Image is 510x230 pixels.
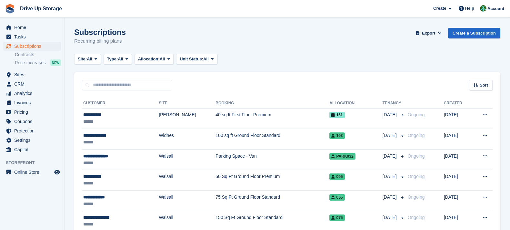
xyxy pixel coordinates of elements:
a: menu [3,108,61,117]
td: Walsall [159,191,215,211]
div: NEW [50,59,61,66]
span: Online Store [14,168,53,177]
a: menu [3,168,61,177]
th: Created [444,98,472,109]
span: All [203,56,209,62]
span: Capital [14,145,53,154]
span: Sort [480,82,488,89]
a: menu [3,23,61,32]
button: Allocation: All [135,54,174,65]
a: menu [3,126,61,135]
a: menu [3,117,61,126]
span: 005 [329,173,345,180]
span: All [87,56,92,62]
td: 100 sq ft Ground Floor Standard [215,129,329,150]
a: menu [3,32,61,41]
span: Export [422,30,435,37]
a: Drive Up Storage [17,3,65,14]
span: Pricing [14,108,53,117]
span: All [160,56,165,62]
span: Type: [107,56,118,62]
a: menu [3,136,61,145]
span: Protection [14,126,53,135]
span: Ongoing [408,215,425,220]
td: Widnes [159,129,215,150]
td: [DATE] [444,170,472,191]
span: 075 [329,214,345,221]
th: Booking [215,98,329,109]
th: Customer [82,98,159,109]
span: PARK032 [329,153,355,160]
span: 103 [329,132,345,139]
span: [DATE] [383,173,398,180]
button: Export [415,28,443,38]
td: [DATE] [444,108,472,129]
td: [PERSON_NAME] [159,108,215,129]
th: Allocation [329,98,382,109]
td: [DATE] [444,191,472,211]
span: [DATE] [383,153,398,160]
span: Ongoing [408,112,425,117]
th: Site [159,98,215,109]
span: Home [14,23,53,32]
td: 50 Sq Ft Ground Floor Premium [215,170,329,191]
span: Ongoing [408,194,425,200]
span: All [118,56,123,62]
span: Price increases [15,60,46,66]
a: menu [3,145,61,154]
button: Type: All [104,54,132,65]
a: Create a Subscription [448,28,500,38]
span: Account [487,5,504,12]
span: CRM [14,79,53,89]
span: Settings [14,136,53,145]
a: menu [3,89,61,98]
span: Ongoing [408,153,425,159]
button: Unit Status: All [176,54,217,65]
td: Parking Space - Van [215,149,329,170]
a: Preview store [53,168,61,176]
span: Unit Status: [180,56,203,62]
span: Analytics [14,89,53,98]
span: Tasks [14,32,53,41]
a: menu [3,79,61,89]
span: Site: [78,56,87,62]
a: menu [3,98,61,107]
td: Walsall [159,149,215,170]
span: Ongoing [408,174,425,179]
span: 055 [329,194,345,201]
a: menu [3,70,61,79]
span: Storefront [6,160,64,166]
td: [DATE] [444,149,472,170]
span: Create [433,5,446,12]
td: 40 sq ft First Floor Premium [215,108,329,129]
span: Subscriptions [14,42,53,51]
span: Allocation: [138,56,160,62]
span: Ongoing [408,133,425,138]
img: stora-icon-8386f47178a22dfd0bd8f6a31ec36ba5ce8667c1dd55bd0f319d3a0aa187defe.svg [5,4,15,14]
span: [DATE] [383,111,398,118]
span: [DATE] [383,214,398,221]
th: Tenancy [383,98,405,109]
button: Site: All [74,54,101,65]
span: Sites [14,70,53,79]
span: Coupons [14,117,53,126]
span: [DATE] [383,194,398,201]
a: Price increases NEW [15,59,61,66]
h1: Subscriptions [74,28,126,37]
a: menu [3,42,61,51]
span: [DATE] [383,132,398,139]
td: Walsall [159,170,215,191]
span: Invoices [14,98,53,107]
a: Contracts [15,52,61,58]
td: [DATE] [444,129,472,150]
span: Help [465,5,474,12]
img: Camille [480,5,486,12]
span: 161 [329,112,345,118]
p: Recurring billing plans [74,37,126,45]
td: 75 Sq Ft Ground Floor Standard [215,191,329,211]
